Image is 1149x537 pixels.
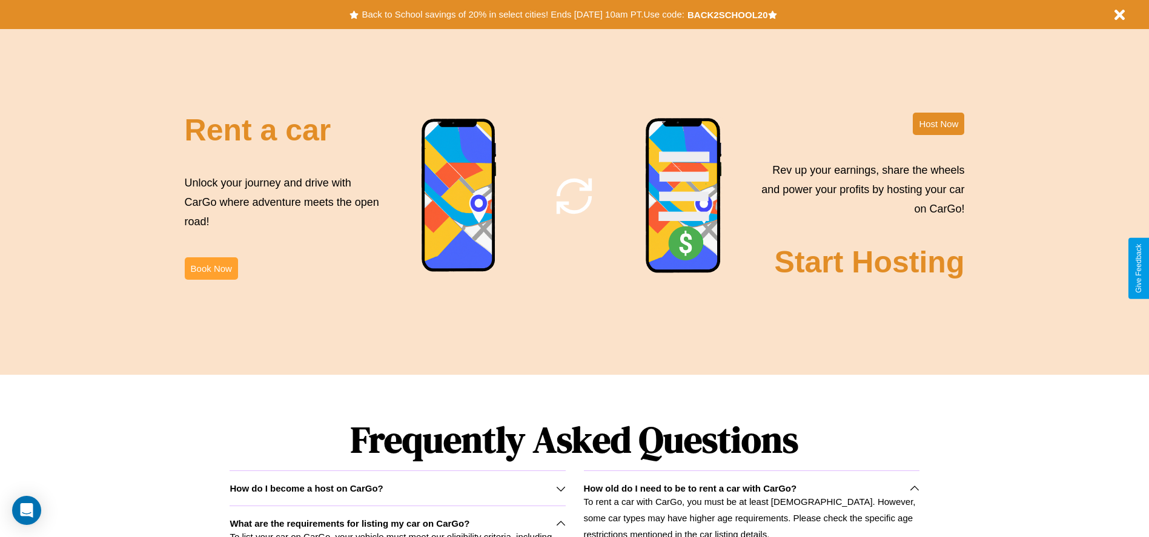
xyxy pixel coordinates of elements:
[185,173,383,232] p: Unlock your journey and drive with CarGo where adventure meets the open road!
[185,257,238,280] button: Book Now
[230,518,469,529] h3: What are the requirements for listing my car on CarGo?
[421,118,497,274] img: phone
[1134,244,1143,293] div: Give Feedback
[230,409,919,470] h1: Frequently Asked Questions
[185,113,331,148] h2: Rent a car
[913,113,964,135] button: Host Now
[645,117,723,275] img: phone
[12,496,41,525] div: Open Intercom Messenger
[230,483,383,493] h3: How do I become a host on CarGo?
[754,160,964,219] p: Rev up your earnings, share the wheels and power your profits by hosting your car on CarGo!
[687,10,768,20] b: BACK2SCHOOL20
[584,483,797,493] h3: How old do I need to be to rent a car with CarGo?
[359,6,687,23] button: Back to School savings of 20% in select cities! Ends [DATE] 10am PT.Use code:
[775,245,965,280] h2: Start Hosting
